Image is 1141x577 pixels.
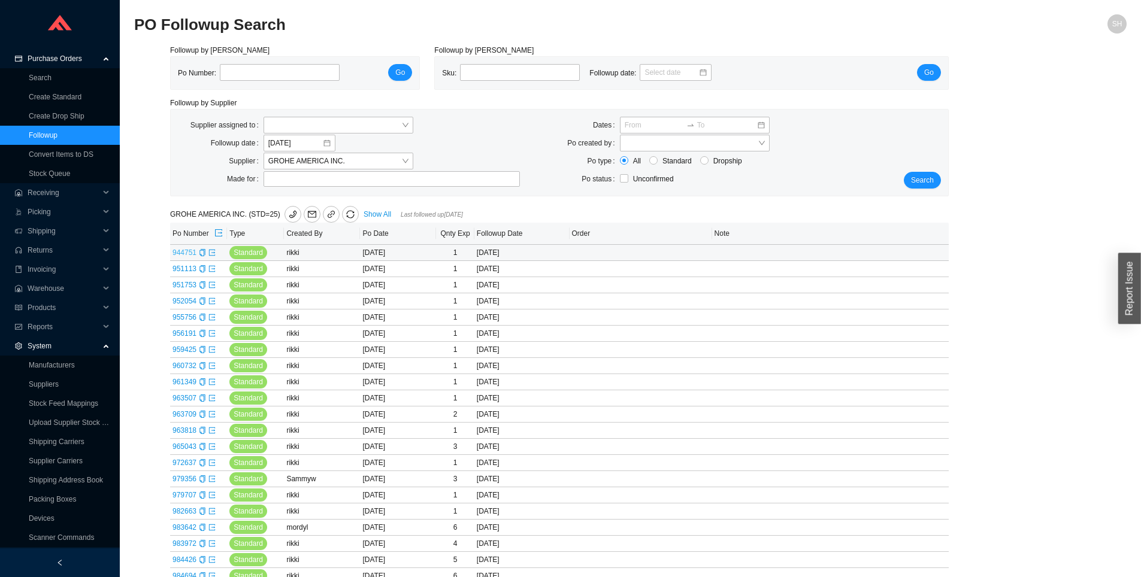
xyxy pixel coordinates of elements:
a: 961349 [172,378,196,386]
span: Standard [234,505,263,517]
span: Receiving [28,183,99,202]
a: 963709 [172,410,196,418]
a: export [208,297,216,305]
span: copy [199,394,206,402]
div: [DATE] [477,473,567,485]
button: Standard [229,278,267,291]
div: [DATE] [477,424,567,436]
span: copy [199,314,206,321]
span: Products [28,298,99,317]
span: GROHE AMERICA INC. [268,153,408,169]
span: export [208,314,216,321]
a: 951753 [172,281,196,289]
button: Standard [229,537,267,550]
button: phone [285,206,301,223]
span: fund [14,323,23,330]
span: Returns [28,241,99,260]
span: Last followed up [DATE] [401,211,463,218]
a: export [208,410,216,418]
td: [DATE] [360,503,436,520]
span: swap-right [686,121,695,129]
a: 979707 [172,491,196,499]
a: Convert Items to DS [29,150,93,159]
a: 960732 [172,362,196,370]
div: Copy [199,327,206,339]
span: copy [199,330,206,337]
td: [DATE] [360,471,436,487]
label: Dates: [593,117,620,133]
td: rikki [284,326,360,342]
a: link [323,206,340,223]
span: copy [199,524,206,531]
a: 982663 [172,507,196,515]
span: copy [199,346,206,353]
button: Standard [229,456,267,469]
a: export [208,442,216,451]
div: Copy [199,554,206,566]
span: Standard [658,155,697,167]
a: export [208,378,216,386]
span: read [14,304,23,311]
a: 959425 [172,345,196,354]
td: rikki [284,245,360,261]
a: export [208,458,216,467]
a: export [208,362,216,370]
a: export [208,491,216,499]
span: export [208,508,216,515]
button: Standard [229,246,267,259]
span: copy [199,459,206,466]
td: [DATE] [360,390,436,406]
th: Order [570,223,712,245]
button: export [214,225,223,242]
div: [DATE] [477,457,567,469]
span: Users/Permissions [28,547,99,566]
a: Followup [29,131,57,139]
span: Standard [234,554,263,566]
span: Go [924,66,934,78]
div: Copy [199,376,206,388]
span: System [28,336,99,356]
div: [DATE] [477,441,567,453]
span: export [208,362,216,369]
span: copy [199,508,206,515]
span: export [208,540,216,547]
td: 1 [436,261,474,277]
span: All [628,155,646,167]
td: rikki [284,390,360,406]
span: Standard [234,424,263,436]
span: Shipping [28,221,99,241]
div: Copy [199,295,206,307]
span: Standard [234,327,263,339]
div: Sku: Followup date: [442,64,721,82]
span: Standard [234,360,263,372]
span: Invoicing [28,260,99,279]
td: [DATE] [360,455,436,471]
a: 963507 [172,394,196,402]
span: export [208,459,216,466]
th: Note [712,223,949,245]
td: 1 [436,245,474,261]
span: to [686,121,695,129]
td: [DATE] [360,423,436,439]
div: Copy [199,279,206,291]
span: Standard [234,521,263,533]
span: export [208,524,216,531]
label: Po status: [582,171,619,187]
div: [DATE] [477,295,567,307]
td: 1 [436,293,474,309]
span: copy [199,443,206,450]
button: Standard [229,408,267,421]
a: Create Standard [29,93,81,101]
td: rikki [284,503,360,520]
span: Standard [234,457,263,469]
span: credit-card [14,55,23,62]
td: [DATE] [360,374,436,390]
span: link [327,211,335,220]
td: 1 [436,423,474,439]
td: [DATE] [360,406,436,423]
button: Standard [229,343,267,356]
a: export [208,281,216,289]
button: Standard [229,359,267,372]
span: Purchase Orders [28,49,99,68]
td: [DATE] [360,326,436,342]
